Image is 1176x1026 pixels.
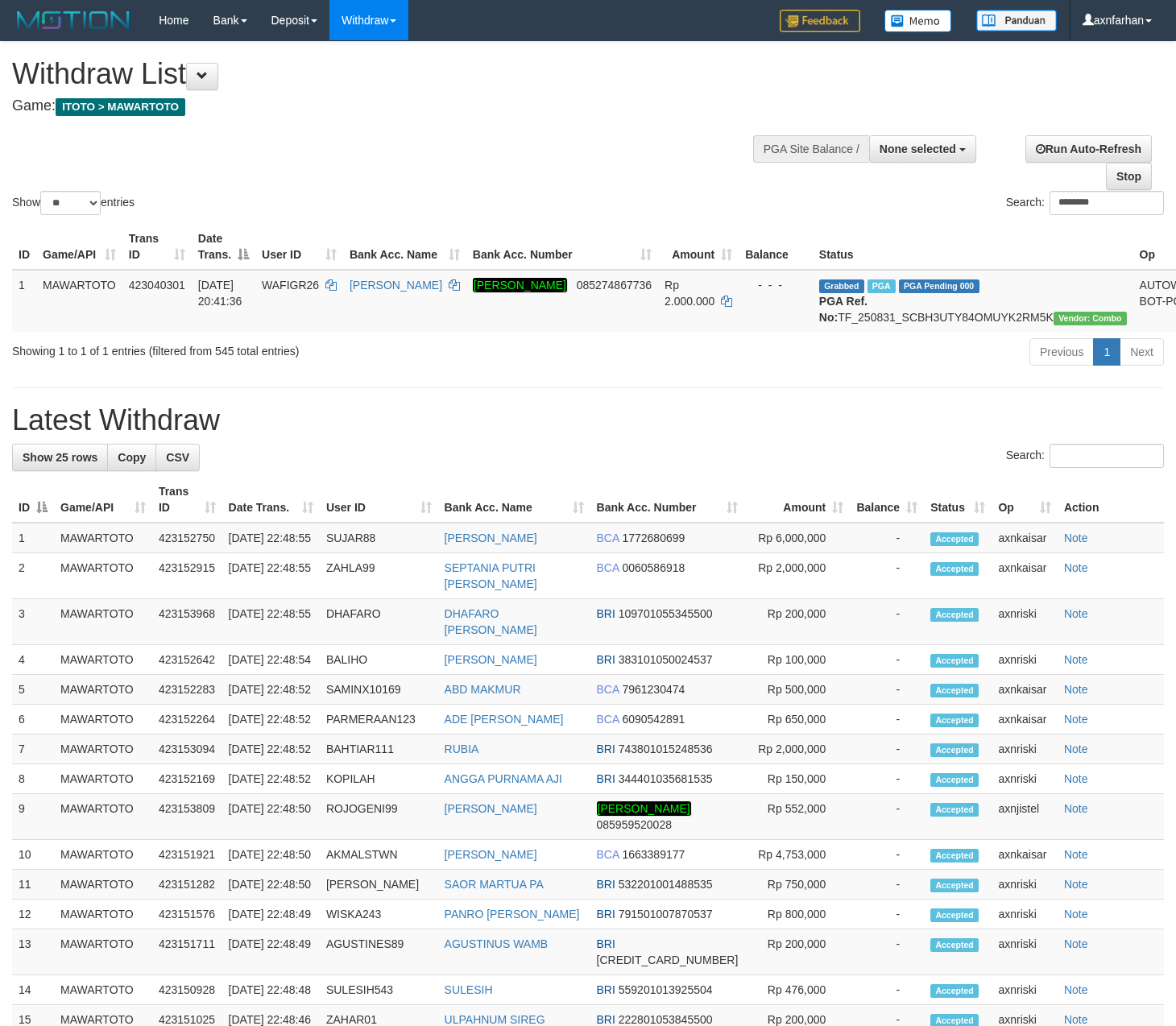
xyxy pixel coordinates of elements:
[597,818,672,831] span: Copy 085959520028 to clipboard
[992,764,1057,794] td: axnriski
[445,607,537,636] a: DHAFARO [PERSON_NAME]
[54,705,152,734] td: MAWARTOTO
[597,713,619,726] span: BCA
[12,224,36,270] th: ID
[12,270,36,332] td: 1
[850,523,924,553] td: -
[850,840,924,870] td: -
[320,477,438,523] th: User ID: activate to sort column ascending
[107,444,156,471] a: Copy
[445,683,521,696] a: ABD MAKMUR
[930,562,979,576] span: Accepted
[155,444,200,471] a: CSV
[930,532,979,546] span: Accepted
[1064,1013,1088,1026] a: Note
[320,599,438,645] td: DHAFARO
[320,794,438,840] td: ROJOGENI99
[12,523,54,553] td: 1
[320,553,438,599] td: ZAHLA99
[445,848,537,861] a: [PERSON_NAME]
[1050,191,1164,215] input: Search:
[320,645,438,675] td: BALIHO
[1054,312,1127,325] span: Vendor URL: https://secure11.1velocity.biz
[152,599,222,645] td: 423153968
[1025,135,1152,163] a: Run Auto-Refresh
[992,900,1057,929] td: axnriski
[619,878,713,891] span: Copy 532201001488535 to clipboard
[1058,477,1164,523] th: Action
[930,908,979,922] span: Accepted
[36,270,122,332] td: MAWARTOTO
[992,794,1057,840] td: axnjistel
[930,608,979,622] span: Accepted
[152,764,222,794] td: 423152169
[12,98,768,114] h4: Game:
[930,654,979,668] span: Accepted
[23,451,97,464] span: Show 25 rows
[222,764,320,794] td: [DATE] 22:48:52
[198,279,242,308] span: [DATE] 20:41:36
[54,900,152,929] td: MAWARTOTO
[930,743,979,757] span: Accepted
[622,561,685,574] span: Copy 0060586918 to clipboard
[54,523,152,553] td: MAWARTOTO
[54,870,152,900] td: MAWARTOTO
[12,734,54,764] td: 7
[12,705,54,734] td: 6
[222,870,320,900] td: [DATE] 22:48:50
[1029,338,1094,366] a: Previous
[1064,937,1088,950] a: Note
[320,764,438,794] td: KOPILAH
[222,929,320,975] td: [DATE] 22:48:49
[744,523,850,553] td: Rp 6,000,000
[152,929,222,975] td: 423151711
[850,929,924,975] td: -
[930,879,979,892] span: Accepted
[445,908,580,921] a: PANRO [PERSON_NAME]
[1064,713,1088,726] a: Note
[152,840,222,870] td: 423151921
[12,840,54,870] td: 10
[54,553,152,599] td: MAWARTOTO
[597,878,615,891] span: BRI
[597,801,691,816] em: [PERSON_NAME]
[1064,532,1088,544] a: Note
[899,279,979,293] span: PGA Pending
[12,599,54,645] td: 3
[12,675,54,705] td: 5
[12,900,54,929] td: 12
[850,975,924,1005] td: -
[850,477,924,523] th: Balance: activate to sort column ascending
[813,270,1133,332] td: TF_250831_SCBH3UTY84OMUYK2RM5K
[12,191,135,215] label: Show entries
[54,764,152,794] td: MAWARTOTO
[930,714,979,727] span: Accepted
[597,532,619,544] span: BCA
[850,599,924,645] td: -
[744,705,850,734] td: Rp 650,000
[445,532,537,544] a: [PERSON_NAME]
[466,224,658,270] th: Bank Acc. Number: activate to sort column ascending
[930,938,979,952] span: Accepted
[152,523,222,553] td: 423152750
[12,553,54,599] td: 2
[619,743,713,755] span: Copy 743801015248536 to clipboard
[744,645,850,675] td: Rp 100,000
[152,553,222,599] td: 423152915
[850,764,924,794] td: -
[222,900,320,929] td: [DATE] 22:48:49
[222,705,320,734] td: [DATE] 22:48:52
[222,840,320,870] td: [DATE] 22:48:50
[597,653,615,666] span: BRI
[744,975,850,1005] td: Rp 476,000
[992,840,1057,870] td: axnkaisar
[597,983,615,996] span: BRI
[744,764,850,794] td: Rp 150,000
[129,279,185,292] span: 423040301
[152,794,222,840] td: 423153809
[992,523,1057,553] td: axnkaisar
[619,607,713,620] span: Copy 109701055345500 to clipboard
[320,705,438,734] td: PARMERAAN123
[12,8,135,32] img: MOTION_logo.png
[320,523,438,553] td: SUJAR88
